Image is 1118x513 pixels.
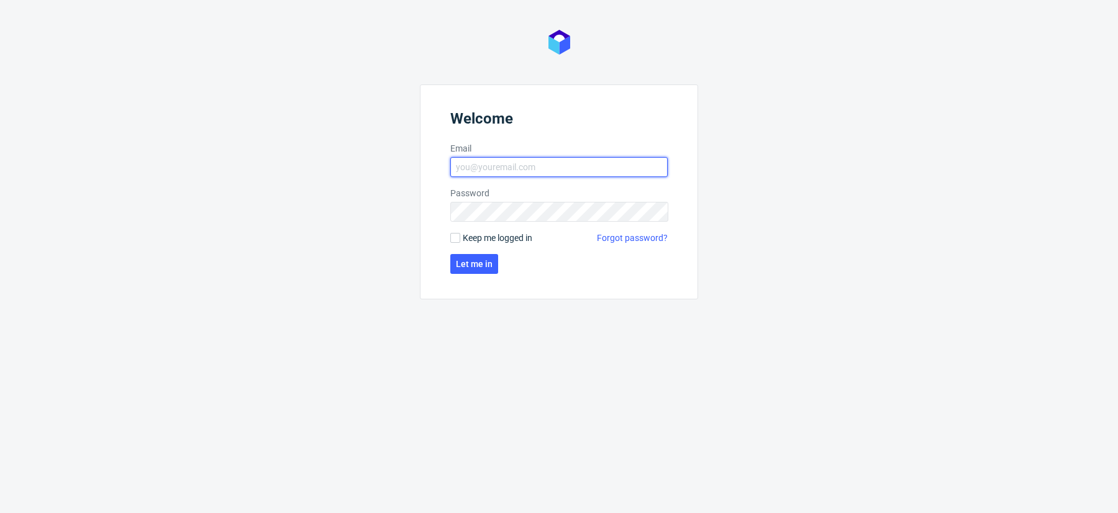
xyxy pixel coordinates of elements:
span: Keep me logged in [463,232,532,244]
button: Let me in [450,254,498,274]
span: Let me in [456,260,493,268]
header: Welcome [450,110,668,132]
a: Forgot password? [597,232,668,244]
label: Password [450,187,668,199]
label: Email [450,142,668,155]
input: you@youremail.com [450,157,668,177]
